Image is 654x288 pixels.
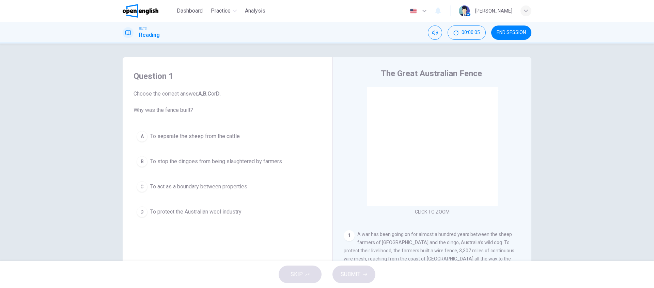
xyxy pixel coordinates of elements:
[381,68,482,79] h4: The Great Australian Fence
[344,232,514,270] span: A war has been going on for almost a hundred years between the sheep farmers of [GEOGRAPHIC_DATA]...
[134,178,322,195] button: CTo act as a boundary between properties
[134,128,322,145] button: ATo separate the sheep from the cattle
[134,203,322,220] button: DTo protect the Australian wool industry
[428,26,442,40] div: Mute
[150,208,242,216] span: To protect the Australian wool industry
[448,26,486,40] button: 00:00:05
[462,30,480,35] span: 00:00:05
[216,90,220,97] b: D
[150,183,247,191] span: To act as a boundary between properties
[137,181,147,192] div: C
[139,26,147,31] span: IELTS
[497,30,526,35] span: END SESSION
[475,7,512,15] div: [PERSON_NAME]
[245,7,265,15] span: Analysis
[242,5,268,17] button: Analysis
[123,4,158,18] img: OpenEnglish logo
[344,230,355,241] div: 1
[134,153,322,170] button: BTo stop the dingoes from being slaughtered by farmers
[409,9,418,14] img: en
[203,90,206,97] b: B
[139,31,160,39] h1: Reading
[177,7,203,15] span: Dashboard
[137,131,147,142] div: A
[491,26,531,40] button: END SESSION
[208,5,239,17] button: Practice
[134,71,322,82] h4: Question 1
[174,5,205,17] button: Dashboard
[207,90,211,97] b: C
[134,90,322,114] span: Choose the correct answer, , , or . Why was the fence built?
[198,90,202,97] b: A
[137,206,147,217] div: D
[137,156,147,167] div: B
[211,7,231,15] span: Practice
[459,5,470,16] img: Profile picture
[448,26,486,40] div: Hide
[150,157,282,166] span: To stop the dingoes from being slaughtered by farmers
[150,132,240,140] span: To separate the sheep from the cattle
[123,4,174,18] a: OpenEnglish logo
